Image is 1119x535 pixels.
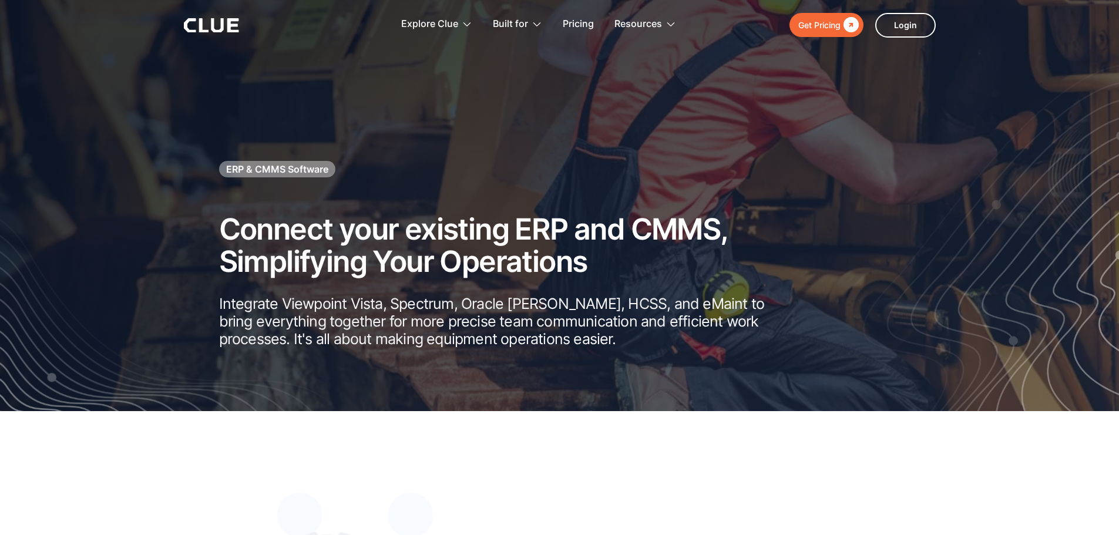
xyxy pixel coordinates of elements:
a: Pricing [563,6,594,43]
div: Built for [493,6,528,43]
div: Resources [614,6,676,43]
a: Get Pricing [789,13,863,37]
a: Login [875,13,936,38]
div:  [841,18,859,32]
div: Resources [614,6,662,43]
div: Get Pricing [798,18,841,32]
h2: Connect your existing ERP and CMMS, Simplifying Your Operations [219,213,777,278]
div: Explore Clue [401,6,458,43]
h1: ERP & CMMS Software [226,163,328,176]
div: Explore Clue [401,6,472,43]
p: Integrate Viewpoint Vista, Spectrum, Oracle [PERSON_NAME], HCSS, and eMaint to bring everything t... [219,295,777,348]
img: Construction fleet management software [859,63,1119,411]
div: Built for [493,6,542,43]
